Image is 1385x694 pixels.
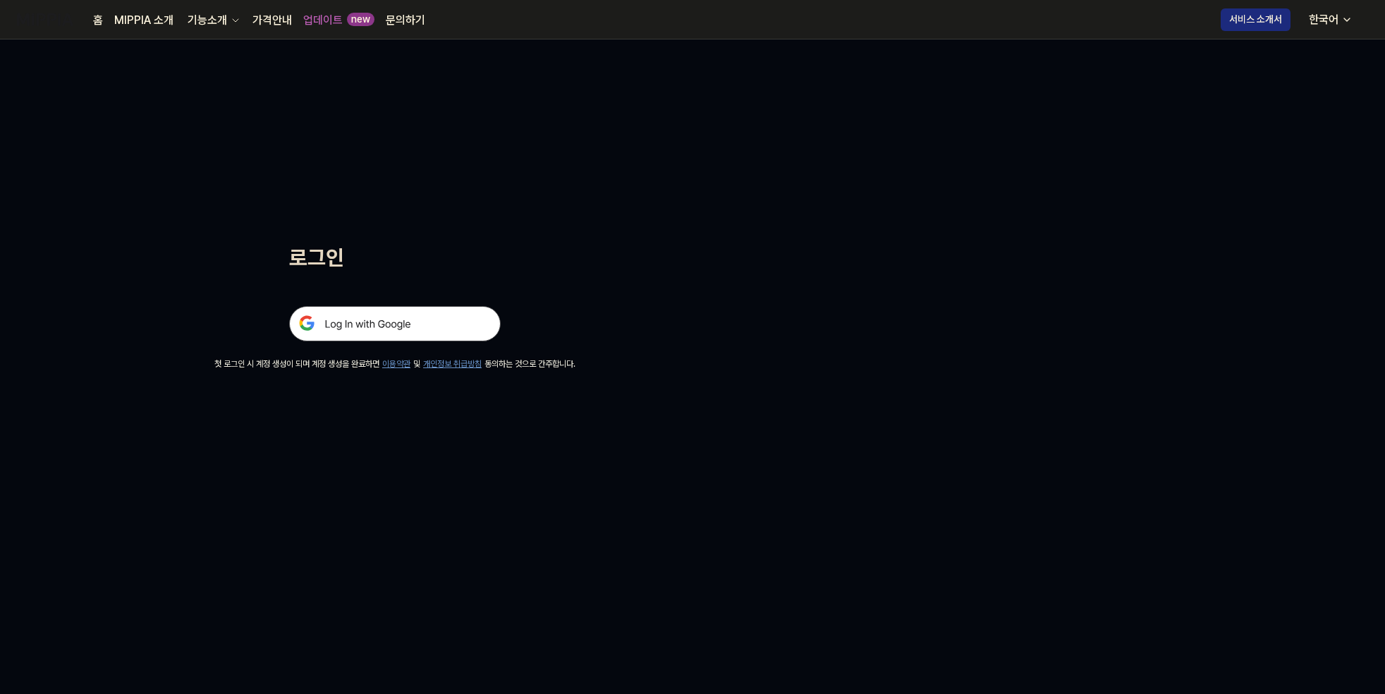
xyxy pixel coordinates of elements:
[214,358,575,370] div: 첫 로그인 시 계정 생성이 되며 계정 생성을 완료하면 및 동의하는 것으로 간주합니다.
[1221,8,1291,31] button: 서비스 소개서
[386,12,425,29] a: 문의하기
[1298,6,1361,34] button: 한국어
[423,359,482,369] a: 개인정보 취급방침
[382,359,410,369] a: 이용약관
[93,12,103,29] a: 홈
[1306,11,1341,28] div: 한국어
[114,12,173,29] a: MIPPIA 소개
[289,306,501,341] img: 구글 로그인 버튼
[185,12,241,29] button: 기능소개
[185,12,230,29] div: 기능소개
[289,243,501,272] h1: 로그인
[252,12,292,29] a: 가격안내
[347,13,374,27] div: new
[303,12,343,29] a: 업데이트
